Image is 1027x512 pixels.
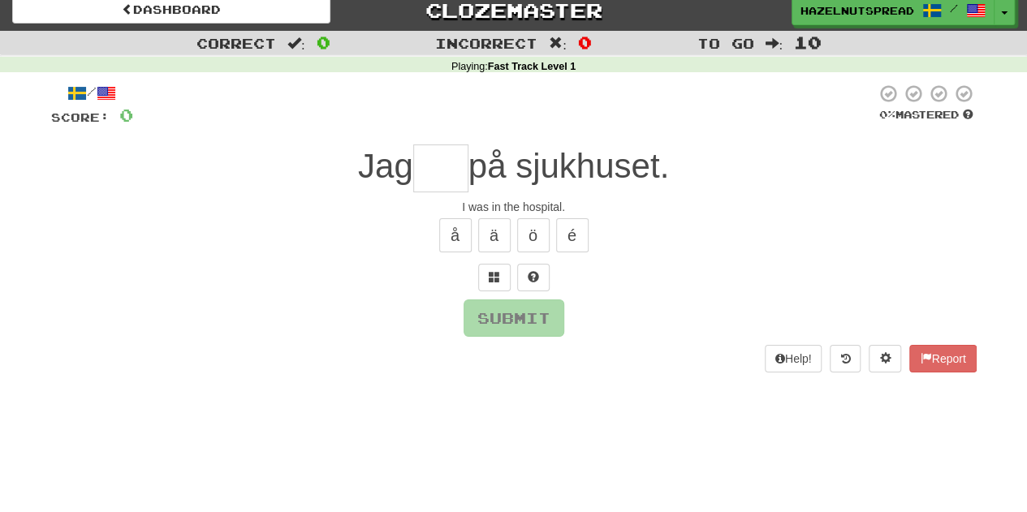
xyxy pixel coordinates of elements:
[464,293,564,330] button: Submit
[196,23,276,39] span: Correct
[478,212,511,246] button: ä
[909,338,976,366] button: Report
[51,104,110,118] span: Score:
[517,257,550,285] button: Single letter hint - you only get 1 per sentence and score half the points! alt+h
[794,20,822,40] span: 10
[556,212,589,246] button: é
[287,24,305,38] span: :
[830,338,861,366] button: Round history (alt+y)
[697,23,753,39] span: To go
[478,257,511,285] button: Switch sentence to multiple choice alt+p
[51,192,977,209] div: I was in the hospital.
[435,23,537,39] span: Incorrect
[439,212,472,246] button: å
[358,140,413,179] span: Jag
[879,101,895,114] span: 0 %
[765,338,822,366] button: Help!
[549,24,567,38] span: :
[876,101,977,115] div: Mastered
[317,20,330,40] span: 0
[468,140,670,179] span: på sjukhuset.
[119,98,133,118] span: 0
[51,76,133,97] div: /
[578,20,592,40] span: 0
[517,212,550,246] button: ö
[765,24,783,38] span: :
[488,49,576,60] strong: Fast Track Level 1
